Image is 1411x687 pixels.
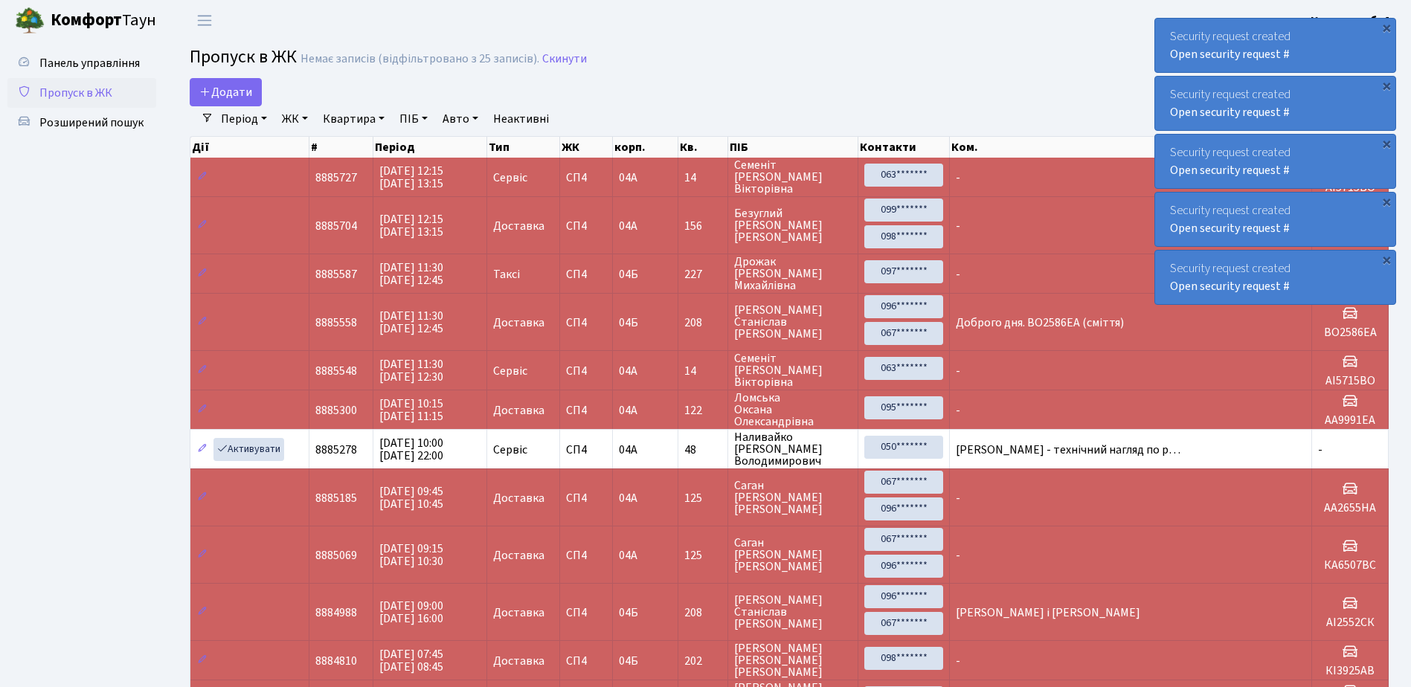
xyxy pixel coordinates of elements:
[379,483,443,512] span: [DATE] 09:45 [DATE] 10:45
[956,363,960,379] span: -
[493,655,544,667] span: Доставка
[190,78,262,106] a: Додати
[684,220,721,232] span: 156
[566,492,606,504] span: СП4
[1318,326,1382,340] h5: ВО2586ЕА
[956,604,1140,621] span: [PERSON_NAME] і [PERSON_NAME]
[379,598,443,627] span: [DATE] 09:00 [DATE] 16:00
[379,646,443,675] span: [DATE] 07:45 [DATE] 08:45
[566,444,606,456] span: СП4
[684,365,721,377] span: 14
[1311,13,1393,29] b: Консьєрж б. 4.
[728,137,858,158] th: ПІБ
[734,480,852,515] span: Саган [PERSON_NAME] [PERSON_NAME]
[1318,616,1382,630] h5: АІ2552СК
[493,404,544,416] span: Доставка
[315,442,357,458] span: 8885278
[190,137,309,158] th: Дії
[1155,193,1395,246] div: Security request created
[315,653,357,669] span: 8884810
[1379,20,1394,35] div: ×
[379,211,443,240] span: [DATE] 12:15 [DATE] 13:15
[619,218,637,234] span: 04А
[619,490,637,506] span: 04А
[1318,442,1322,458] span: -
[379,396,443,425] span: [DATE] 10:15 [DATE] 11:15
[300,52,539,66] div: Немає записів (відфільтровано з 25 записів).
[315,266,357,283] span: 8885587
[956,490,960,506] span: -
[315,490,357,506] span: 8885185
[393,106,434,132] a: ПІБ
[1155,77,1395,130] div: Security request created
[190,44,297,70] span: Пропуск в ЖК
[7,48,156,78] a: Панель управління
[956,653,960,669] span: -
[560,137,613,158] th: ЖК
[1311,12,1393,30] a: Консьєрж б. 4.
[1318,558,1382,572] h5: КА6507ВС
[619,170,637,186] span: 04А
[566,404,606,416] span: СП4
[379,259,443,288] span: [DATE] 11:30 [DATE] 12:45
[315,402,357,419] span: 8885300
[734,207,852,243] span: Безуглий [PERSON_NAME] [PERSON_NAME]
[315,604,357,621] span: 8884988
[956,442,1180,458] span: [PERSON_NAME] - технічний нагляд по р…
[186,8,223,33] button: Переключити навігацію
[619,604,638,621] span: 04Б
[493,549,544,561] span: Доставка
[684,444,721,456] span: 48
[684,655,721,667] span: 202
[956,402,960,419] span: -
[379,435,443,464] span: [DATE] 10:00 [DATE] 22:00
[315,363,357,379] span: 8885548
[1170,162,1290,178] a: Open security request #
[566,172,606,184] span: СП4
[619,363,637,379] span: 04А
[1379,136,1394,151] div: ×
[215,106,273,132] a: Період
[493,268,520,280] span: Таксі
[51,8,122,32] b: Комфорт
[734,392,852,428] span: Ломська Оксана Олександрівна
[309,137,374,158] th: #
[858,137,950,158] th: Контакти
[199,84,252,100] span: Додати
[566,549,606,561] span: СП4
[734,594,852,630] span: [PERSON_NAME] Станіслав [PERSON_NAME]
[684,607,721,619] span: 208
[51,8,156,33] span: Таун
[1170,278,1290,294] a: Open security request #
[734,256,852,291] span: Дрожак [PERSON_NAME] Михайлівна
[734,352,852,388] span: Семеніт [PERSON_NAME] Вікторівна
[15,6,45,36] img: logo.png
[956,547,960,564] span: -
[734,159,852,195] span: Семеніт [PERSON_NAME] Вікторівна
[379,163,443,192] span: [DATE] 12:15 [DATE] 13:15
[1170,104,1290,120] a: Open security request #
[7,78,156,108] a: Пропуск в ЖК
[315,218,357,234] span: 8885704
[566,365,606,377] span: СП4
[678,137,728,158] th: Кв.
[213,438,284,461] a: Активувати
[684,492,721,504] span: 125
[493,220,544,232] span: Доставка
[493,607,544,619] span: Доставка
[39,115,144,131] span: Розширений пошук
[276,106,314,132] a: ЖК
[379,541,443,570] span: [DATE] 09:15 [DATE] 10:30
[734,304,852,340] span: [PERSON_NAME] Станіслав [PERSON_NAME]
[734,642,852,678] span: [PERSON_NAME] [PERSON_NAME] [PERSON_NAME]
[566,317,606,329] span: СП4
[684,404,721,416] span: 122
[619,266,638,283] span: 04Б
[493,172,527,184] span: Сервіс
[315,170,357,186] span: 8885727
[1170,220,1290,236] a: Open security request #
[1318,413,1382,428] h5: AA9991EA
[315,315,357,331] span: 8885558
[1318,664,1382,678] h5: КІ3925АВ
[1379,194,1394,209] div: ×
